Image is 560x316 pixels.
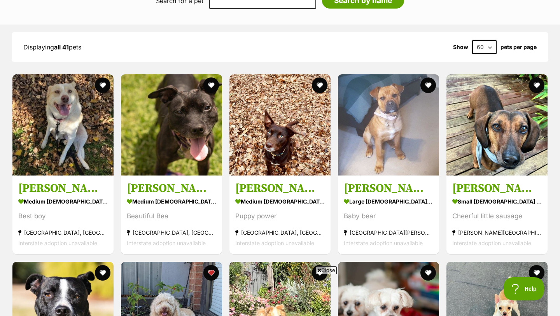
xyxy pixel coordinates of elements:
[452,211,542,222] div: Cheerful little sausage
[12,74,114,176] img: Mickey Elphinstone
[138,277,422,312] iframe: Advertisement
[23,43,81,51] span: Displaying pets
[54,43,69,51] strong: all 41
[127,240,206,247] span: Interstate adoption unavailable
[18,211,108,222] div: Best boy
[235,228,325,238] div: [GEOGRAPHIC_DATA], [GEOGRAPHIC_DATA]
[504,277,544,300] iframe: Help Scout Beacon - Open
[420,77,436,93] button: favourite
[229,74,331,176] img: Milo Haliwell
[452,181,542,196] h3: [PERSON_NAME]
[127,211,216,222] div: Beautiful Bea
[235,181,325,196] h3: [PERSON_NAME]
[18,181,108,196] h3: [PERSON_NAME]
[312,77,327,93] button: favourite
[229,176,331,255] a: [PERSON_NAME] medium [DEMOGRAPHIC_DATA] Dog Puppy power [GEOGRAPHIC_DATA], [GEOGRAPHIC_DATA] Inte...
[338,74,439,176] img: Skye Peggotty
[95,265,110,281] button: favourite
[12,176,114,255] a: [PERSON_NAME] medium [DEMOGRAPHIC_DATA] Dog Best boy [GEOGRAPHIC_DATA], [GEOGRAPHIC_DATA] Interst...
[127,181,216,196] h3: [PERSON_NAME]
[18,240,97,247] span: Interstate adoption unavailable
[344,240,423,247] span: Interstate adoption unavailable
[420,265,436,281] button: favourite
[95,77,110,93] button: favourite
[500,44,537,50] label: pets per page
[121,176,222,255] a: [PERSON_NAME] medium [DEMOGRAPHIC_DATA] Dog Beautiful Bea [GEOGRAPHIC_DATA], [GEOGRAPHIC_DATA] In...
[344,228,433,238] div: [GEOGRAPHIC_DATA][PERSON_NAME][GEOGRAPHIC_DATA]
[529,77,544,93] button: favourite
[312,265,327,281] button: favourite
[452,240,531,247] span: Interstate adoption unavailable
[344,181,433,196] h3: [PERSON_NAME]
[452,228,542,238] div: [PERSON_NAME][GEOGRAPHIC_DATA], [GEOGRAPHIC_DATA]
[203,265,219,281] button: favourite
[316,266,337,274] span: Close
[453,44,468,50] span: Show
[452,196,542,207] div: small [DEMOGRAPHIC_DATA] Dog
[344,211,433,222] div: Baby bear
[127,196,216,207] div: medium [DEMOGRAPHIC_DATA] Dog
[235,211,325,222] div: Puppy power
[446,176,548,255] a: [PERSON_NAME] small [DEMOGRAPHIC_DATA] Dog Cheerful little sausage [PERSON_NAME][GEOGRAPHIC_DATA]...
[127,228,216,238] div: [GEOGRAPHIC_DATA], [GEOGRAPHIC_DATA]
[235,240,314,247] span: Interstate adoption unavailable
[18,228,108,238] div: [GEOGRAPHIC_DATA], [GEOGRAPHIC_DATA]
[446,74,548,176] img: Frankie Silvanus
[203,77,219,93] button: favourite
[529,265,544,281] button: favourite
[121,74,222,176] img: Beatrice Lozano
[235,196,325,207] div: medium [DEMOGRAPHIC_DATA] Dog
[18,196,108,207] div: medium [DEMOGRAPHIC_DATA] Dog
[344,196,433,207] div: large [DEMOGRAPHIC_DATA] Dog
[338,176,439,255] a: [PERSON_NAME] large [DEMOGRAPHIC_DATA] Dog Baby bear [GEOGRAPHIC_DATA][PERSON_NAME][GEOGRAPHIC_DA...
